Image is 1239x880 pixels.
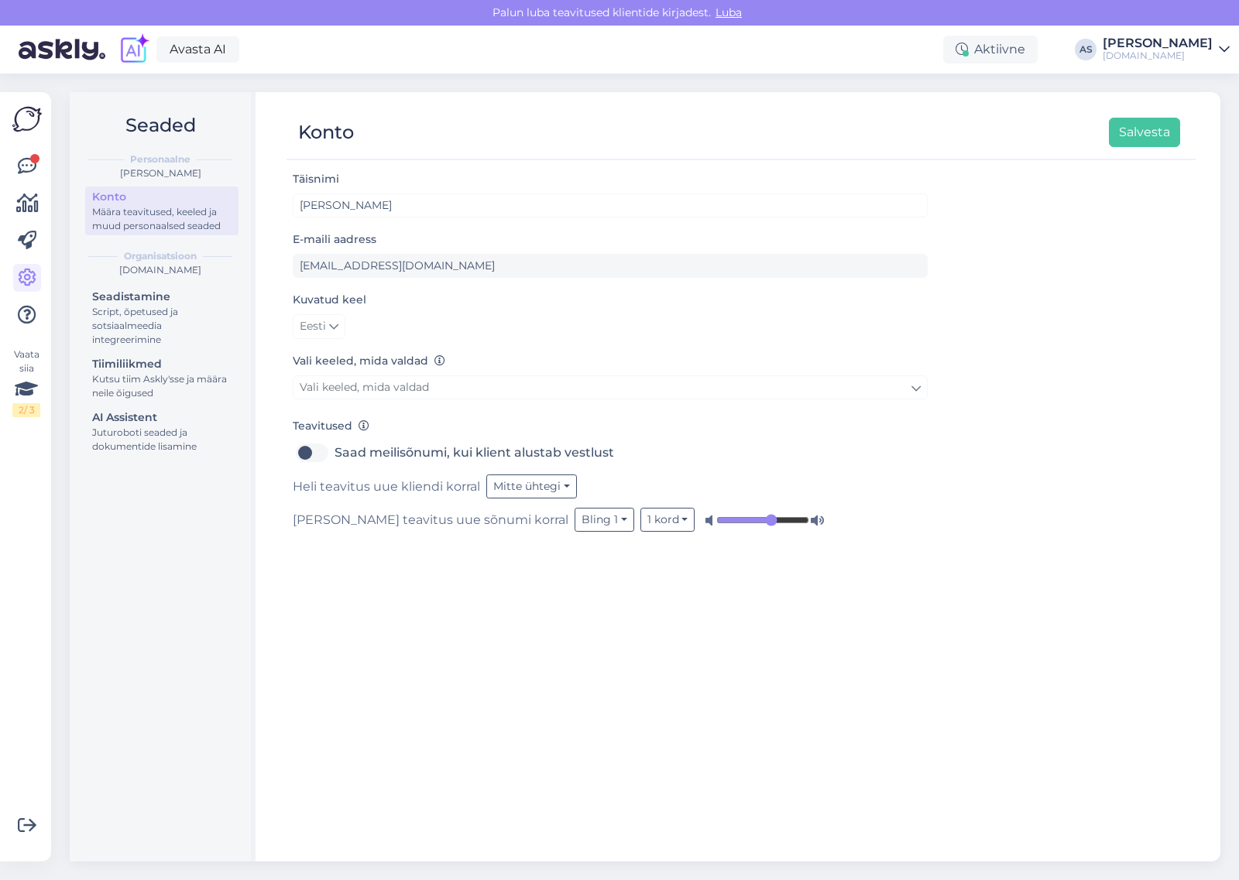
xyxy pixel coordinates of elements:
b: Personaalne [130,152,190,166]
label: Saad meilisõnumi, kui klient alustab vestlust [335,440,614,465]
div: Script, õpetused ja sotsiaalmeedia integreerimine [92,305,232,347]
a: SeadistamineScript, õpetused ja sotsiaalmeedia integreerimine [85,286,239,349]
label: Teavitused [293,418,369,434]
div: Määra teavitused, keeled ja muud personaalsed seaded [92,205,232,233]
div: [PERSON_NAME] [1103,37,1213,50]
a: TiimiliikmedKutsu tiim Askly'sse ja määra neile õigused [85,354,239,402]
button: Salvesta [1109,118,1180,147]
a: Avasta AI [156,36,239,63]
input: Sisesta e-maili aadress [293,254,928,278]
div: Kutsu tiim Askly'sse ja määra neile õigused [92,372,232,400]
h2: Seaded [82,111,239,140]
div: Aktiivne [943,36,1038,63]
button: Mitte ühtegi [486,474,577,498]
button: Bling 1 [575,508,634,532]
label: E-maili aadress [293,231,376,248]
div: [PERSON_NAME] teavitus uue sõnumi korral [293,508,928,532]
span: Vali keeled, mida valdad [300,380,429,394]
input: Sisesta nimi [293,193,928,217]
label: Kuvatud keel [293,292,366,308]
div: [PERSON_NAME] [82,166,239,180]
div: Vaata siia [12,348,40,417]
div: Seadistamine [92,289,232,305]
label: Täisnimi [293,171,339,187]
span: Luba [711,5,746,19]
div: [DOMAIN_NAME] [82,263,239,277]
div: AS [1075,39,1097,60]
img: explore-ai [118,33,150,66]
label: Vali keeled, mida valdad [293,353,445,369]
div: Tiimiliikmed [92,356,232,372]
div: Konto [298,118,354,147]
span: Eesti [300,318,326,335]
div: 2 / 3 [12,403,40,417]
a: Vali keeled, mida valdad [293,375,928,399]
div: Juturoboti seaded ja dokumentide lisamine [92,426,232,454]
a: [PERSON_NAME][DOMAIN_NAME] [1103,37,1230,62]
a: AI AssistentJuturoboti seaded ja dokumentide lisamine [85,407,239,456]
div: Heli teavitus uue kliendi korral [293,474,928,498]
div: AI Assistent [92,409,232,426]
a: Eesti [293,314,345,339]
img: Askly Logo [12,104,42,134]
button: 1 kord [640,508,695,532]
div: [DOMAIN_NAME] [1103,50,1213,62]
div: Konto [92,189,232,205]
a: KontoMäära teavitused, keeled ja muud personaalsed seaded [85,187,239,235]
b: Organisatsioon [124,249,197,263]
